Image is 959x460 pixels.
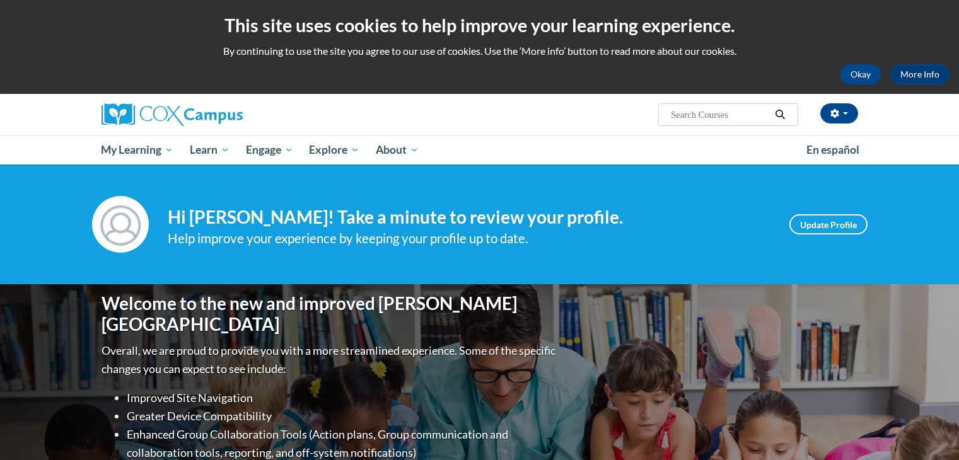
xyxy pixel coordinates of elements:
[376,142,419,158] span: About
[840,64,881,84] button: Okay
[9,44,950,58] p: By continuing to use the site you agree to our use of cookies. Use the ‘More info’ button to read...
[238,135,301,164] a: Engage
[190,142,230,158] span: Learn
[246,142,293,158] span: Engage
[770,107,789,122] button: Search
[798,137,868,163] a: En español
[168,228,770,249] div: Help improve your experience by keeping your profile up to date.
[890,64,950,84] a: More Info
[101,142,173,158] span: My Learning
[789,214,868,234] a: Update Profile
[102,293,559,335] h1: Welcome to the new and improved [PERSON_NAME][GEOGRAPHIC_DATA]
[92,196,149,253] img: Profile Image
[301,135,368,164] a: Explore
[806,143,859,156] span: En español
[368,135,427,164] a: About
[102,103,341,126] a: Cox Campus
[102,103,243,126] img: Cox Campus
[182,135,238,164] a: Learn
[820,103,858,124] button: Account Settings
[127,407,559,425] li: Greater Device Compatibility
[909,410,949,450] iframe: Button to launch messaging window
[93,135,182,164] a: My Learning
[127,389,559,407] li: Improved Site Navigation
[670,107,770,122] input: Search Courses
[168,207,770,228] h4: Hi [PERSON_NAME]! Take a minute to review your profile.
[309,142,359,158] span: Explore
[9,13,950,38] h2: This site uses cookies to help improve your learning experience.
[83,135,877,164] div: Main menu
[102,342,559,378] p: Overall, we are proud to provide you with a more streamlined experience. Some of the specific cha...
